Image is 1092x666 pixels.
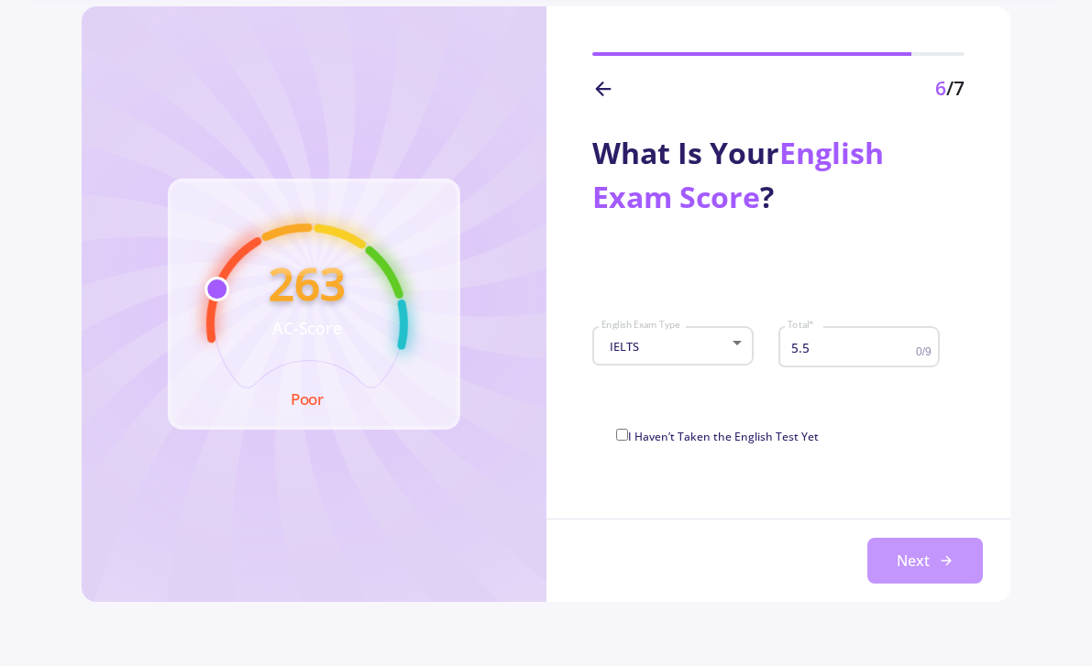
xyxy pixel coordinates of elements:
[946,75,965,101] span: /7
[605,338,639,355] span: IELTS
[290,389,324,410] text: Poor
[935,75,946,101] span: 6
[269,252,346,313] text: 263
[867,538,983,584] button: Next
[271,318,342,340] text: AC-Score
[916,345,932,358] span: 0/9
[592,131,965,219] div: What Is Your ?
[628,429,819,444] span: I Haven’t Taken the English Test Yet
[592,133,884,216] span: English Exam Score
[616,429,628,441] input: I Haven’t Taken the English Test Yet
